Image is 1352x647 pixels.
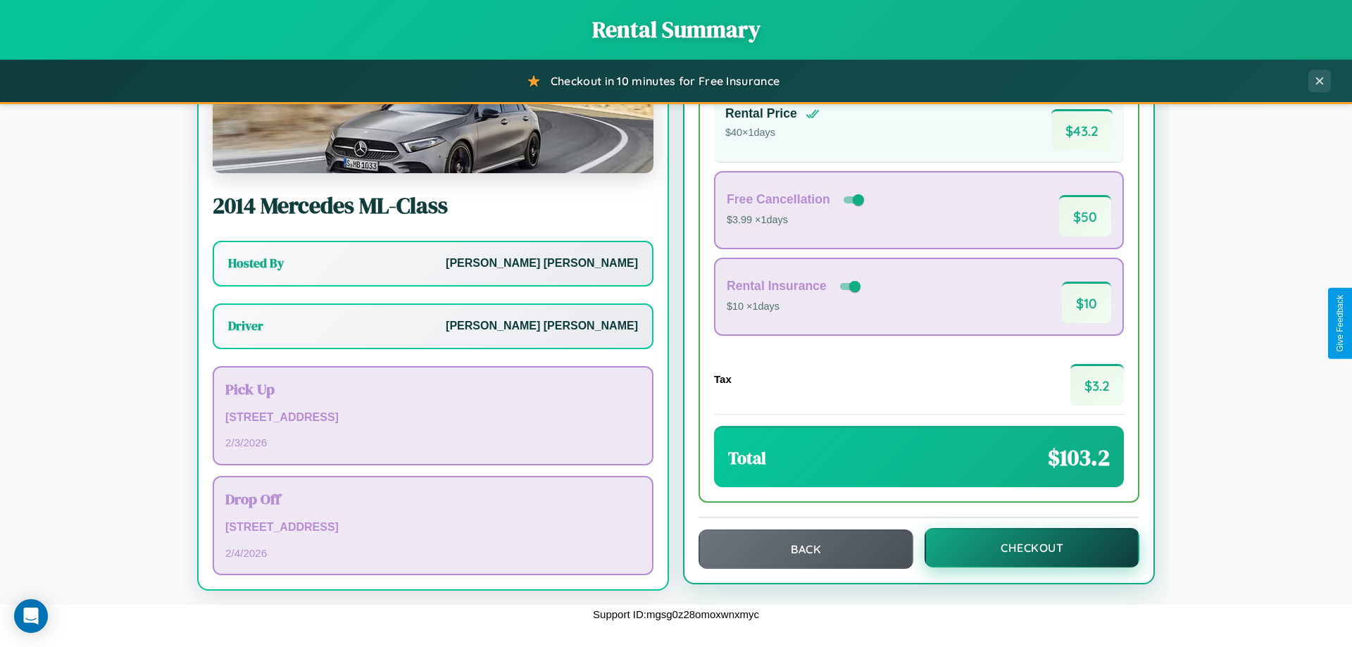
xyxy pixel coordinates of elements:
[1335,295,1345,352] div: Give Feedback
[725,106,797,121] h4: Rental Price
[1048,442,1110,473] span: $ 103.2
[446,316,638,337] p: [PERSON_NAME] [PERSON_NAME]
[225,489,641,509] h3: Drop Off
[225,544,641,563] p: 2 / 4 / 2026
[1062,282,1111,323] span: $ 10
[225,517,641,538] p: [STREET_ADDRESS]
[725,124,820,142] p: $ 40 × 1 days
[1051,109,1113,151] span: $ 43.2
[727,298,863,316] p: $10 × 1 days
[225,379,641,399] h3: Pick Up
[14,599,48,633] div: Open Intercom Messenger
[727,279,827,294] h4: Rental Insurance
[228,318,263,334] h3: Driver
[727,211,867,230] p: $3.99 × 1 days
[551,74,780,88] span: Checkout in 10 minutes for Free Insurance
[728,446,766,470] h3: Total
[727,192,830,207] h4: Free Cancellation
[593,605,759,624] p: Support ID: mgsg0z28omoxwnxmyc
[225,408,641,428] p: [STREET_ADDRESS]
[228,255,284,272] h3: Hosted By
[225,433,641,452] p: 2 / 3 / 2026
[925,528,1139,567] button: Checkout
[446,253,638,274] p: [PERSON_NAME] [PERSON_NAME]
[1059,195,1111,237] span: $ 50
[14,14,1338,45] h1: Rental Summary
[213,190,653,221] h2: 2014 Mercedes ML-Class
[1070,364,1124,406] span: $ 3.2
[714,373,732,385] h4: Tax
[699,529,913,569] button: Back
